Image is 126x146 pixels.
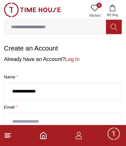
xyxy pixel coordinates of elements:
[4,44,122,53] h1: Create an Account
[4,74,122,80] label: Name
[65,56,79,62] a: Log In
[87,13,103,18] span: Wishlist
[96,3,102,8] span: 0
[107,127,121,141] div: Chat Widget
[4,55,122,63] p: Already have an Account?
[103,3,122,19] button: My Bag
[39,132,47,139] a: Home
[4,3,61,17] img: ...
[87,3,103,19] a: 0Wishlist
[4,104,122,111] label: Email
[104,12,121,17] span: My Bag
